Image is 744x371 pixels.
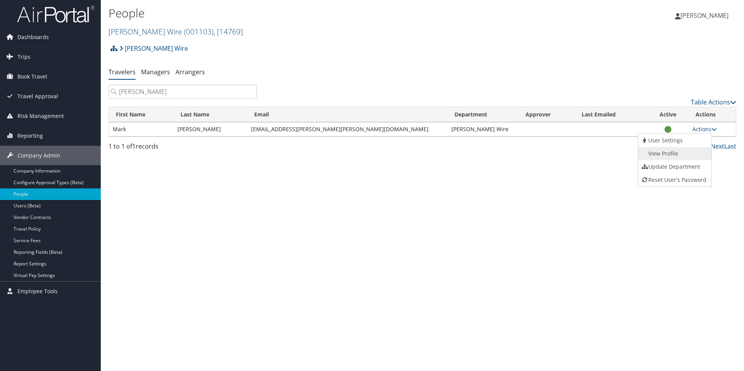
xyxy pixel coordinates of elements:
[108,5,527,21] h1: People
[711,142,724,150] a: Next
[518,107,575,122] th: Approver
[108,142,257,155] div: 1 to 1 of records
[638,173,710,186] a: Reset User's Password
[17,87,58,106] span: Travel Approval
[689,107,736,122] th: Actions
[17,5,95,23] img: airportal-logo.png
[448,107,518,122] th: Department: activate to sort column ascending
[17,67,47,86] span: Book Travel
[174,122,247,136] td: [PERSON_NAME]
[108,85,257,99] input: Search
[692,125,717,133] a: Actions
[680,11,728,20] span: [PERSON_NAME]
[638,134,710,147] a: View User's Settings
[132,142,136,150] span: 1
[247,107,448,122] th: Email: activate to sort column ascending
[108,26,243,37] a: [PERSON_NAME] Wire
[691,98,736,106] a: Table Actions
[17,106,64,126] span: Risk Management
[214,26,243,37] span: , [ 14769 ]
[119,41,188,56] a: [PERSON_NAME] Wire
[638,160,710,173] a: Update Department For This Traveler
[675,4,736,27] a: [PERSON_NAME]
[109,122,174,136] td: Mark
[17,47,31,67] span: Trips
[141,68,170,76] a: Managers
[17,282,58,301] span: Employee Tools
[575,107,648,122] th: Last Emailed: activate to sort column ascending
[17,126,43,145] span: Reporting
[108,68,136,76] a: Travelers
[17,27,49,47] span: Dashboards
[247,122,448,136] td: [EMAIL_ADDRESS][PERSON_NAME][PERSON_NAME][DOMAIN_NAME]
[184,26,214,37] span: ( 001103 )
[648,107,689,122] th: Active: activate to sort column ascending
[448,122,518,136] td: [PERSON_NAME] Wire
[17,146,60,165] span: Company Admin
[638,147,710,160] a: AirPortal Profile
[724,142,736,150] a: Last
[109,107,174,122] th: First Name: activate to sort column ascending
[176,68,205,76] a: Arrangers
[174,107,247,122] th: Last Name: activate to sort column descending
